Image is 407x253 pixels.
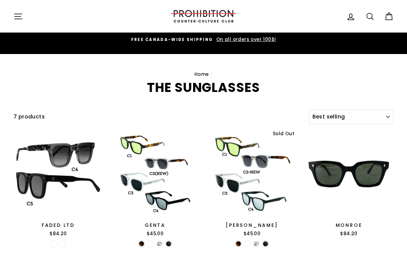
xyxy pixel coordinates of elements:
a: FADED LTD$84.20 [13,129,103,239]
a: Home [194,71,209,78]
div: MONROE [304,222,394,229]
div: $45.00 [207,231,297,237]
div: Sold Out [270,129,297,139]
span: / [210,71,213,78]
h1: THE SUNGLASSES [13,81,394,94]
span: FREE CANADA-WIDE SHIPPING [131,37,213,42]
div: $84.20 [13,231,103,237]
span: On all orders over 100$! [215,36,276,43]
a: MONROE$84.20 [304,129,394,239]
div: 7 products [13,112,306,121]
a: FREE CANADA-WIDE SHIPPING On all orders over 100$! [15,36,392,43]
div: $84.20 [304,231,394,237]
div: [PERSON_NAME] [207,222,297,229]
div: GENTA [110,222,200,229]
div: $45.00 [110,231,200,237]
a: [PERSON_NAME]$45.00 [207,129,297,239]
div: FADED LTD [13,222,103,229]
img: PROHIBITION COUNTER-CULTURE CLUB [170,10,237,22]
nav: breadcrumbs [13,71,394,78]
a: GENTA$45.00 [110,129,200,239]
